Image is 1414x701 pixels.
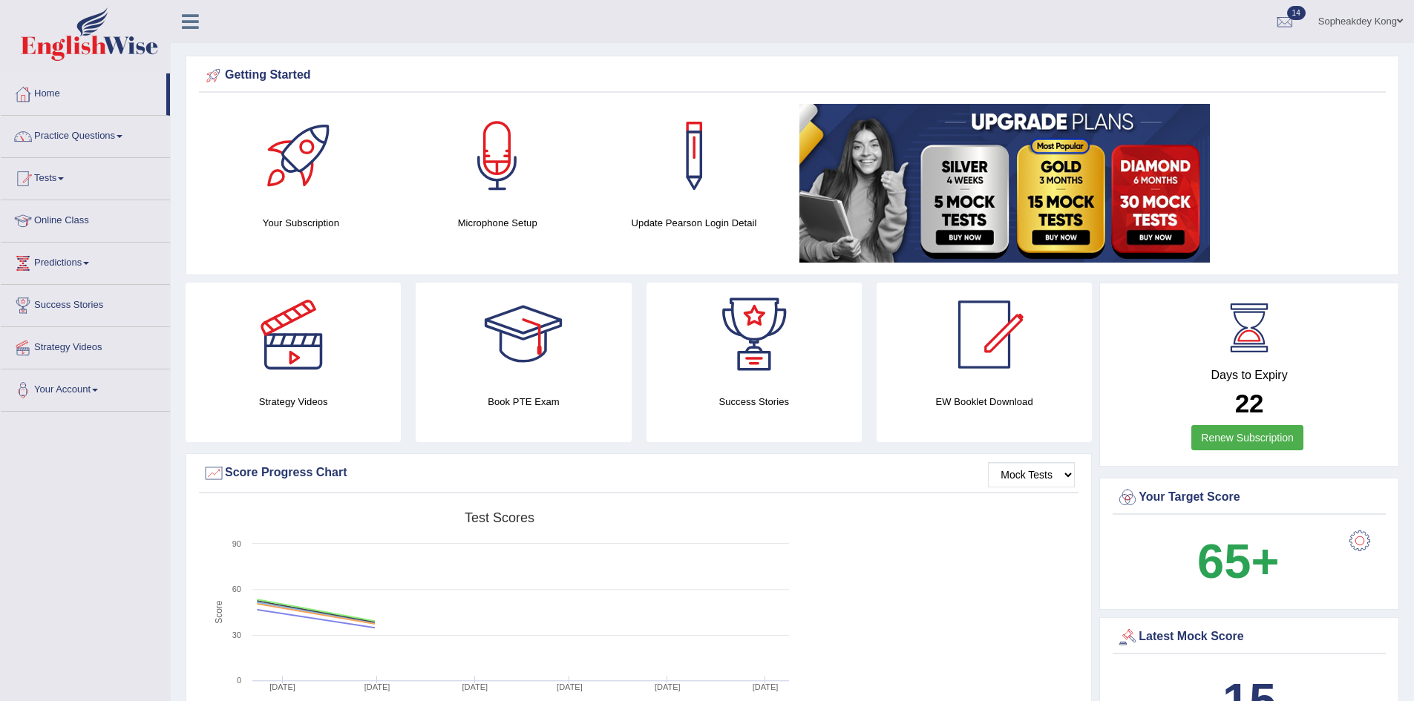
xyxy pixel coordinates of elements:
[237,676,241,685] text: 0
[1,116,170,153] a: Practice Questions
[1116,626,1382,648] div: Latest Mock Score
[1,327,170,364] a: Strategy Videos
[1,369,170,407] a: Your Account
[465,510,534,525] tspan: Test scores
[210,215,392,231] h4: Your Subscription
[232,631,241,639] text: 30
[364,682,390,691] tspan: [DATE]
[1116,369,1382,382] h4: Days to Expiry
[1,73,166,111] a: Home
[1,158,170,195] a: Tests
[186,394,401,409] h4: Strategy Videos
[799,104,1210,263] img: small5.jpg
[416,394,631,409] h4: Book PTE Exam
[1,285,170,322] a: Success Stories
[877,394,1092,409] h4: EW Booklet Download
[203,65,1382,87] div: Getting Started
[557,682,583,691] tspan: [DATE]
[232,539,241,548] text: 90
[1197,534,1279,588] b: 65+
[1287,6,1306,20] span: 14
[647,394,862,409] h4: Success Stories
[407,215,589,231] h4: Microphone Setup
[1235,389,1264,418] b: 22
[1191,425,1303,450] a: Renew Subscription
[203,462,1075,484] div: Score Progress Chart
[603,215,785,231] h4: Update Pearson Login Detail
[1,243,170,280] a: Predictions
[655,682,681,691] tspan: [DATE]
[753,682,779,691] tspan: [DATE]
[232,585,241,593] text: 60
[462,682,488,691] tspan: [DATE]
[214,600,224,624] tspan: Score
[269,682,295,691] tspan: [DATE]
[1,200,170,237] a: Online Class
[1116,487,1382,509] div: Your Target Score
